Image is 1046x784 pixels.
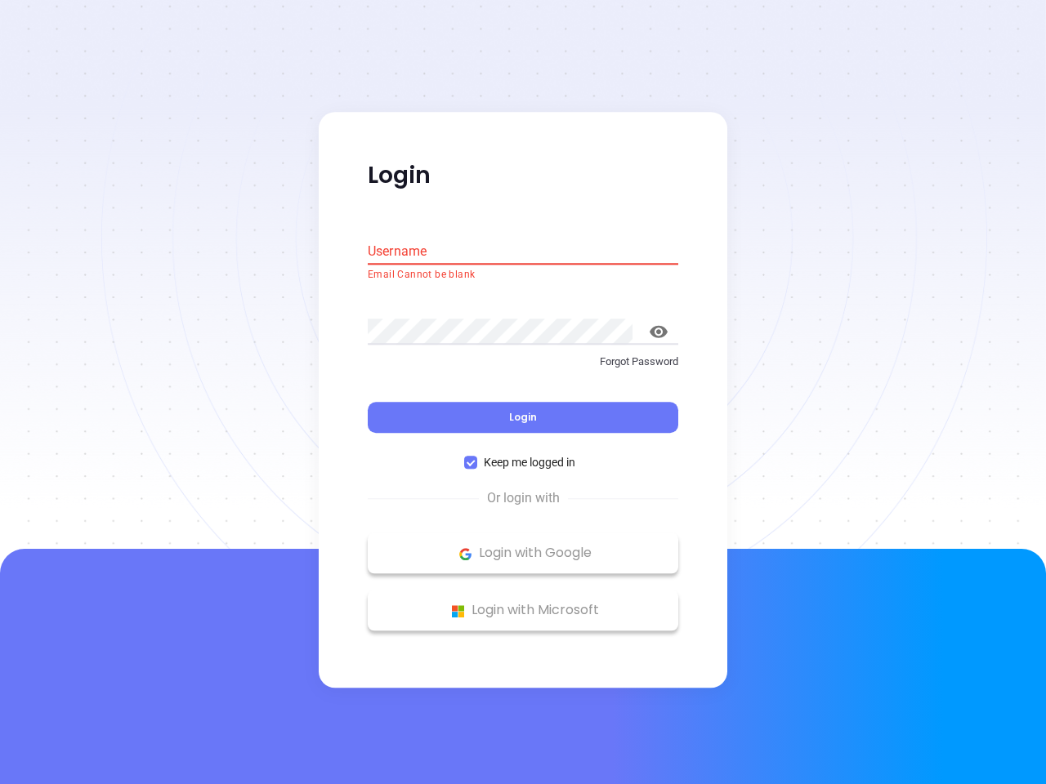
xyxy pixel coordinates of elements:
p: Login with Microsoft [376,599,670,623]
p: Email Cannot be blank [368,267,678,283]
p: Forgot Password [368,354,678,370]
a: Forgot Password [368,354,678,383]
span: Or login with [479,489,568,509]
p: Login [368,161,678,190]
button: toggle password visibility [639,312,678,351]
img: Microsoft Logo [448,601,468,621]
span: Login [509,411,537,425]
button: Google Logo Login with Google [368,533,678,574]
img: Google Logo [455,544,476,564]
button: Microsoft Logo Login with Microsoft [368,590,678,631]
p: Login with Google [376,541,670,566]
span: Keep me logged in [477,454,582,472]
button: Login [368,403,678,434]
